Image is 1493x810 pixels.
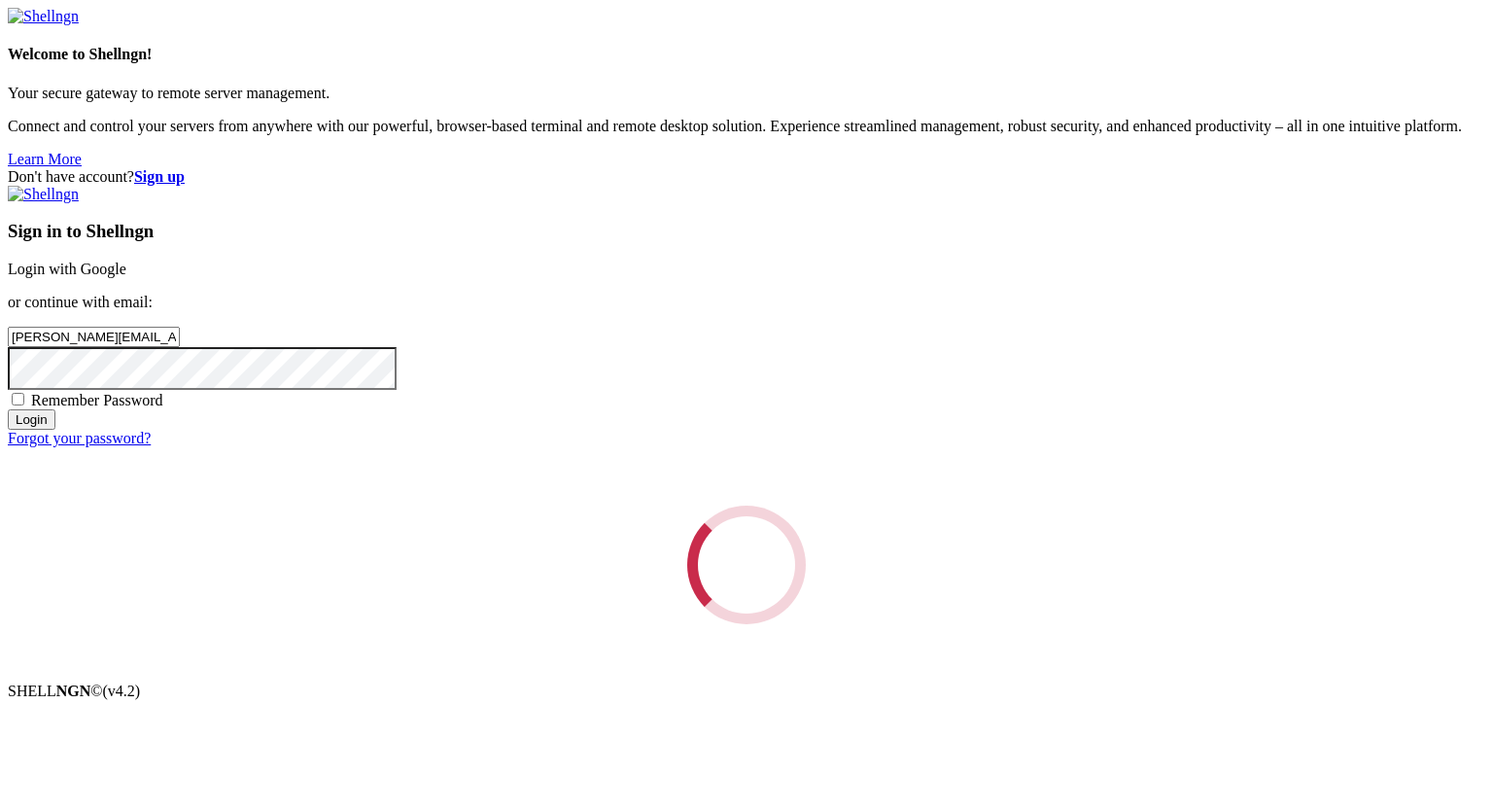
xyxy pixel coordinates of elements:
img: Shellngn [8,8,79,25]
span: SHELL © [8,683,140,699]
a: Login with Google [8,261,126,277]
a: Learn More [8,151,82,167]
p: or continue with email: [8,294,1485,311]
input: Email address [8,327,180,347]
span: Remember Password [31,392,163,408]
div: Don't have account? [8,168,1485,186]
p: Connect and control your servers from anywhere with our powerful, browser-based terminal and remo... [8,118,1485,135]
a: Sign up [134,168,185,185]
div: Loading... [687,506,806,624]
input: Remember Password [12,393,24,405]
p: Your secure gateway to remote server management. [8,85,1485,102]
a: Forgot your password? [8,430,151,446]
h3: Sign in to Shellngn [8,221,1485,242]
input: Login [8,409,55,430]
b: NGN [56,683,91,699]
img: Shellngn [8,186,79,203]
h4: Welcome to Shellngn! [8,46,1485,63]
span: 4.2.0 [103,683,141,699]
